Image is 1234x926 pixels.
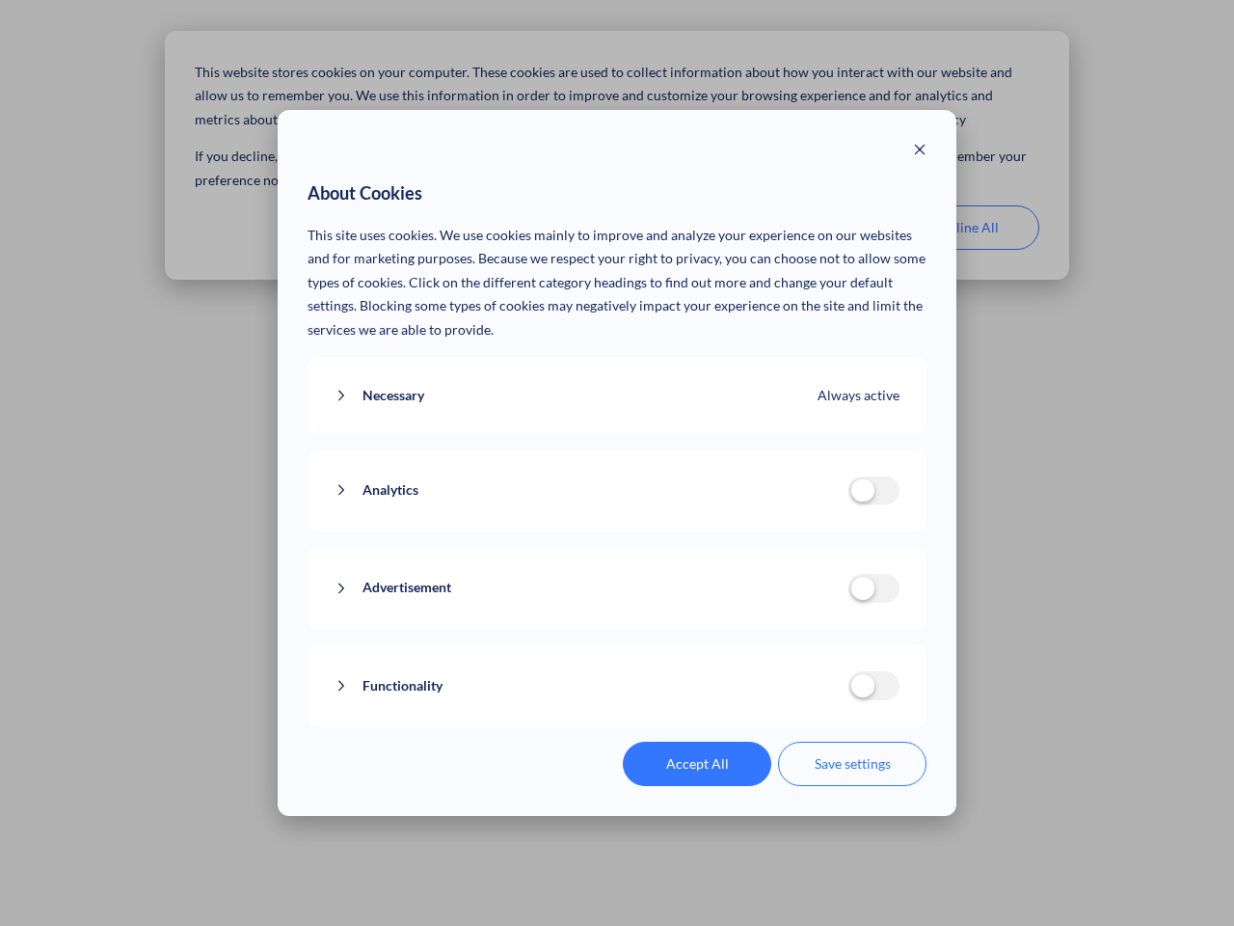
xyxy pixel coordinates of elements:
[335,478,848,503] button: Analytics
[778,742,926,786] button: Save settings
[362,576,451,600] span: Advertisement
[308,224,927,342] p: This site uses cookies. We use cookies mainly to improve and analyze your experience on our websi...
[335,576,848,600] button: Advertisement
[623,742,771,786] button: Accept All
[308,178,422,209] span: About Cookies
[362,674,443,698] span: Functionality
[335,674,848,698] button: Functionality
[818,384,899,408] span: Always active
[362,478,418,503] span: Analytics
[362,384,424,408] span: Necessary
[335,384,818,408] button: Necessary
[913,140,926,164] button: Close modal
